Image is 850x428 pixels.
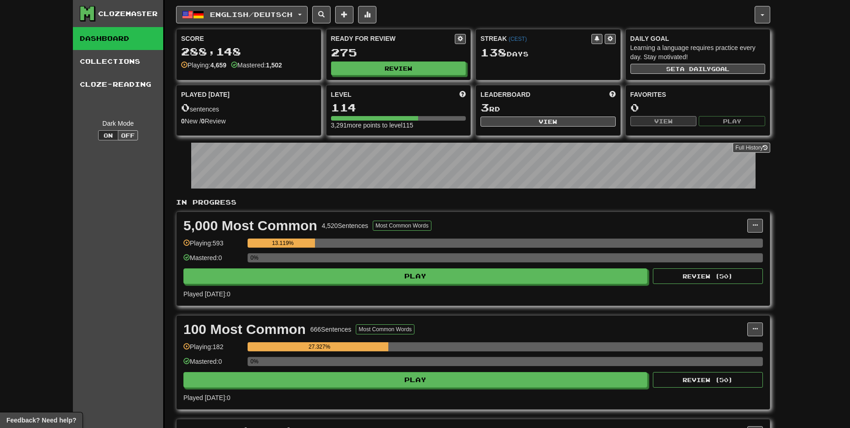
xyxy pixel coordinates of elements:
div: Mastered: 0 [183,253,243,268]
div: rd [480,102,616,114]
div: 275 [331,47,466,58]
div: sentences [181,102,316,114]
span: Open feedback widget [6,416,76,425]
button: Most Common Words [356,324,414,334]
div: 3,291 more points to level 115 [331,121,466,130]
button: Play [183,372,647,388]
button: Search sentences [312,6,331,23]
button: Add sentence to collection [335,6,353,23]
strong: 0 [181,117,185,125]
button: English/Deutsch [176,6,308,23]
button: Off [118,130,138,140]
span: Played [DATE]: 0 [183,290,230,298]
div: 0 [630,102,766,113]
div: Streak [480,34,591,43]
span: Leaderboard [480,90,530,99]
span: This week in points, UTC [609,90,616,99]
a: (CEST) [508,36,527,42]
span: 3 [480,101,489,114]
div: Playing: [181,61,226,70]
strong: 0 [201,117,205,125]
button: More stats [358,6,376,23]
div: 666 Sentences [310,325,352,334]
div: Mastered: [231,61,282,70]
button: Review [331,61,466,75]
div: 100 Most Common [183,322,306,336]
span: 138 [480,46,507,59]
div: Clozemaster [98,9,158,18]
button: View [630,116,697,126]
div: Day s [480,47,616,59]
div: 5,000 Most Common [183,219,317,233]
div: New / Review [181,117,316,126]
button: Play [183,268,647,284]
a: Dashboard [73,27,163,50]
div: 288,148 [181,46,316,57]
span: 0 [181,101,190,114]
button: Review (50) [653,372,763,388]
div: Daily Goal [630,34,766,43]
a: Collections [73,50,163,73]
button: View [480,117,616,127]
div: 27.327% [250,342,388,351]
div: Score [181,34,316,43]
span: English / Deutsch [210,11,293,18]
a: Cloze-Reading [73,73,163,96]
div: 13.119% [250,239,315,248]
div: Mastered: 0 [183,357,243,372]
button: On [98,130,118,140]
div: 114 [331,102,466,113]
p: In Progress [176,198,770,207]
span: a daily [680,66,711,72]
button: Seta dailygoal [630,64,766,74]
span: Played [DATE] [181,90,230,99]
div: Playing: 593 [183,239,243,254]
span: Played [DATE]: 0 [183,394,230,401]
a: Full History [733,143,770,153]
strong: 1,502 [266,61,282,69]
div: Favorites [630,90,766,99]
button: Most Common Words [373,221,431,231]
button: Play [699,116,765,126]
strong: 4,659 [210,61,226,69]
button: Review (50) [653,268,763,284]
div: Playing: 182 [183,342,243,357]
div: 4,520 Sentences [322,221,368,230]
div: Ready for Review [331,34,455,43]
div: Learning a language requires practice every day. Stay motivated! [630,43,766,61]
div: Dark Mode [80,119,156,128]
span: Level [331,90,352,99]
span: Score more points to level up [459,90,466,99]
